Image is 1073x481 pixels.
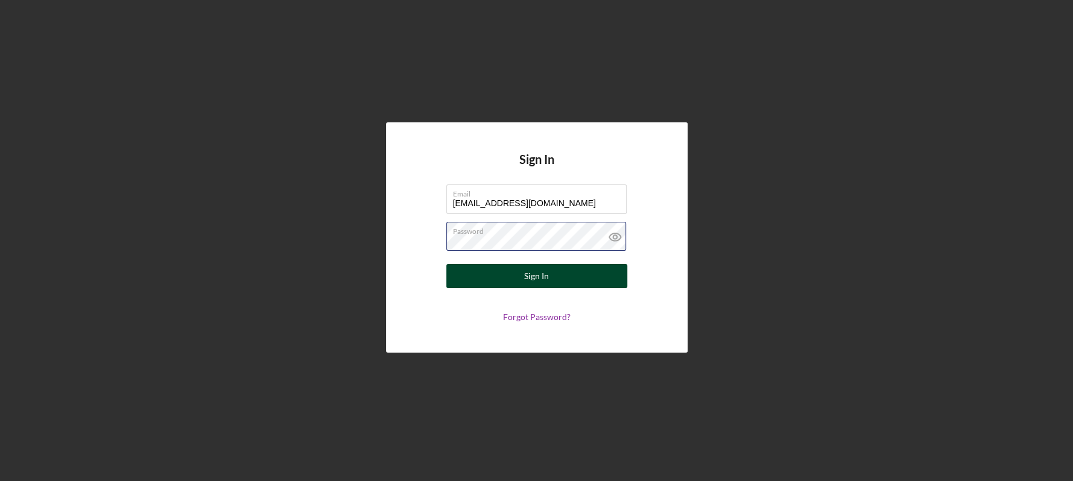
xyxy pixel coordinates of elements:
[503,312,571,322] a: Forgot Password?
[519,152,554,184] h4: Sign In
[446,264,627,288] button: Sign In
[453,222,627,236] label: Password
[453,185,627,198] label: Email
[524,264,549,288] div: Sign In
